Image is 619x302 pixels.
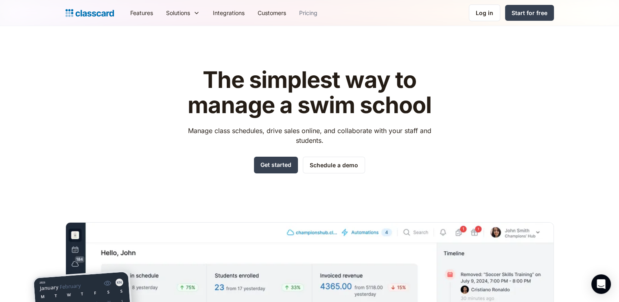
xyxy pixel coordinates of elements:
p: Manage class schedules, drive sales online, and collaborate with your staff and students. [180,126,439,145]
a: Log in [469,4,500,21]
div: Log in [476,9,493,17]
a: Features [124,4,160,22]
div: Solutions [166,9,190,17]
a: Integrations [206,4,251,22]
div: Solutions [160,4,206,22]
a: Customers [251,4,293,22]
div: Start for free [512,9,547,17]
a: Start for free [505,5,554,21]
h1: The simplest way to manage a swim school [180,68,439,118]
a: Pricing [293,4,324,22]
a: Schedule a demo [303,157,365,173]
div: Open Intercom Messenger [591,274,611,294]
a: Get started [254,157,298,173]
a: home [66,7,114,19]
